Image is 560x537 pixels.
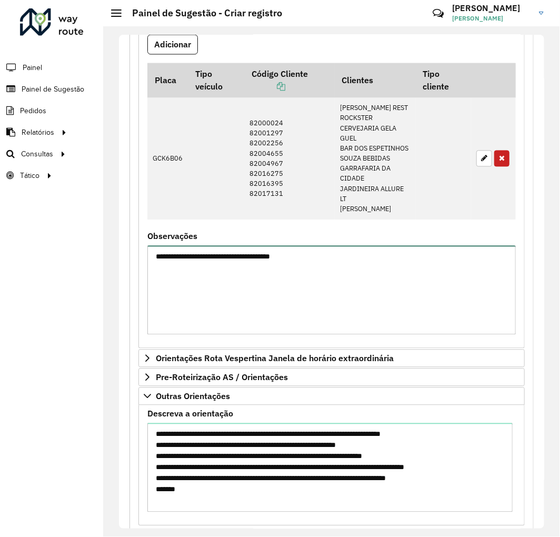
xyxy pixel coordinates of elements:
[138,387,525,405] a: Outras Orientações
[156,392,230,401] span: Outras Orientações
[138,405,525,526] div: Outras Orientações
[156,354,394,363] span: Orientações Rota Vespertina Janela de horário extraordinária
[452,3,531,13] h3: [PERSON_NAME]
[335,98,416,220] td: [PERSON_NAME] REST ROCKSTER CERVEJARIA GELA GUEL BAR DOS ESPETINHOS SOUZA BEBIDAS GARRAFARIA DA C...
[122,7,282,19] h2: Painel de Sugestão - Criar registro
[335,63,416,98] th: Clientes
[21,148,53,160] span: Consultas
[22,84,84,95] span: Painel de Sugestão
[252,82,285,92] a: Copiar
[147,230,197,243] label: Observações
[244,98,335,220] td: 82000024 82001297 82002256 82004655 82004967 82016275 82016395 82017131
[147,35,198,55] button: Adicionar
[416,63,471,98] th: Tipo cliente
[147,407,233,420] label: Descreva a orientação
[20,105,46,116] span: Pedidos
[138,369,525,386] a: Pre-Roteirização AS / Orientações
[427,2,449,25] a: Contato Rápido
[20,170,39,181] span: Tático
[23,62,42,73] span: Painel
[156,373,288,382] span: Pre-Roteirização AS / Orientações
[138,350,525,367] a: Orientações Rota Vespertina Janela de horário extraordinária
[188,63,244,98] th: Tipo veículo
[147,63,188,98] th: Placa
[244,63,335,98] th: Código Cliente
[147,98,188,220] td: GCK6B06
[452,14,531,23] span: [PERSON_NAME]
[22,127,54,138] span: Relatórios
